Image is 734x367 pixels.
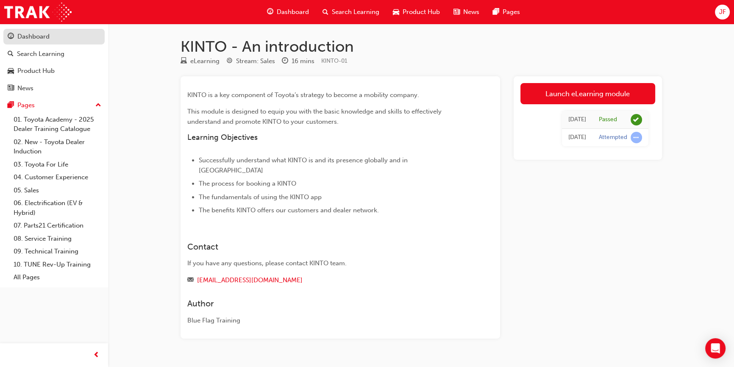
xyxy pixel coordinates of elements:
[719,7,726,17] span: JF
[568,115,586,125] div: Sat Aug 23 2025 09:15:19 GMT+1000 (Australian Eastern Standard Time)
[282,58,288,65] span: clock-icon
[3,97,105,113] button: Pages
[3,46,105,62] a: Search Learning
[323,7,328,17] span: search-icon
[503,7,520,17] span: Pages
[226,58,233,65] span: target-icon
[3,63,105,79] a: Product Hub
[187,91,419,99] span: KINTO is a key component of Toyota’s strategy to become a mobility company.
[277,7,309,17] span: Dashboard
[316,3,386,21] a: search-iconSearch Learning
[4,3,72,22] img: Trak
[10,184,105,197] a: 05. Sales
[17,83,33,93] div: News
[386,3,447,21] a: car-iconProduct Hub
[3,27,105,97] button: DashboardSearch LearningProduct HubNews
[17,32,50,42] div: Dashboard
[8,85,14,92] span: news-icon
[447,3,486,21] a: news-iconNews
[199,193,322,201] span: The fundamentals of using the KINTO app
[181,58,187,65] span: learningResourceType_ELEARNING-icon
[10,113,105,136] a: 01. Toyota Academy - 2025 Dealer Training Catalogue
[10,258,105,271] a: 10. TUNE Rev-Up Training
[187,108,443,125] span: This module is designed to equip you with the basic knowledge and skills to effectively understan...
[10,219,105,232] a: 07. Parts21 Certification
[705,338,726,359] div: Open Intercom Messenger
[631,114,642,125] span: learningRecordVerb_PASS-icon
[8,50,14,58] span: search-icon
[190,56,220,66] div: eLearning
[8,102,14,109] span: pages-icon
[10,136,105,158] a: 02. New - Toyota Dealer Induction
[199,156,409,174] span: Successfully understand what KINTO is and its presence globally and in [GEOGRAPHIC_DATA]
[10,197,105,219] a: 06. Electrification (EV & Hybrid)
[8,67,14,75] span: car-icon
[199,180,296,187] span: The process for booking a KINTO
[197,276,303,284] a: [EMAIL_ADDRESS][DOMAIN_NAME]
[17,49,64,59] div: Search Learning
[95,100,101,111] span: up-icon
[3,29,105,44] a: Dashboard
[3,81,105,96] a: News
[10,232,105,245] a: 08. Service Training
[10,271,105,284] a: All Pages
[292,56,314,66] div: 16 mins
[463,7,479,17] span: News
[199,206,379,214] span: The benefits KINTO offers our customers and dealer network.
[715,5,730,19] button: JF
[187,242,463,252] h3: Contact
[187,316,463,325] div: Blue Flag Training
[10,245,105,258] a: 09. Technical Training
[282,56,314,67] div: Duration
[486,3,527,21] a: pages-iconPages
[393,7,399,17] span: car-icon
[10,158,105,171] a: 03. Toyota For Life
[181,37,662,56] h1: KINTO - An introduction
[267,7,273,17] span: guage-icon
[17,100,35,110] div: Pages
[8,33,14,41] span: guage-icon
[93,350,100,361] span: prev-icon
[236,56,275,66] div: Stream: Sales
[187,275,463,286] div: Email
[181,56,220,67] div: Type
[260,3,316,21] a: guage-iconDashboard
[453,7,460,17] span: news-icon
[599,133,627,142] div: Attempted
[226,56,275,67] div: Stream
[493,7,499,17] span: pages-icon
[187,277,194,284] span: email-icon
[332,7,379,17] span: Search Learning
[10,171,105,184] a: 04. Customer Experience
[321,57,348,64] span: Learning resource code
[187,133,258,142] span: Learning Objectives
[187,259,463,268] div: If you have any questions, please contact KINTO team.
[520,83,655,104] a: Launch eLearning module
[403,7,440,17] span: Product Hub
[599,116,617,124] div: Passed
[187,299,463,309] h3: Author
[631,132,642,143] span: learningRecordVerb_ATTEMPT-icon
[568,133,586,142] div: Sat Aug 23 2025 08:48:21 GMT+1000 (Australian Eastern Standard Time)
[17,66,55,76] div: Product Hub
